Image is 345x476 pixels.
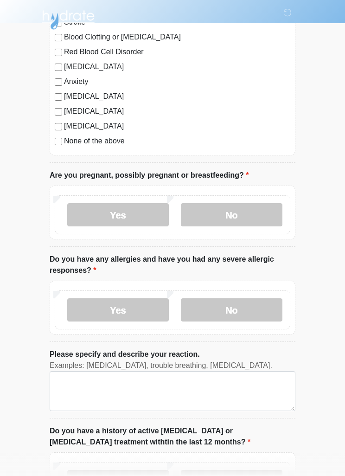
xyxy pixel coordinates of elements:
[55,64,62,71] input: [MEDICAL_DATA]
[55,78,62,86] input: Anxiety
[55,138,62,145] input: None of the above
[67,203,169,226] label: Yes
[55,93,62,101] input: [MEDICAL_DATA]
[64,61,290,72] label: [MEDICAL_DATA]
[64,106,290,117] label: [MEDICAL_DATA]
[50,425,295,448] label: Do you have a history of active [MEDICAL_DATA] or [MEDICAL_DATA] treatment withtin the last 12 mo...
[64,76,290,87] label: Anxiety
[40,7,96,30] img: Hydrate IV Bar - Chandler Logo
[50,170,249,181] label: Are you pregnant, possibly pregnant or breastfeeding?
[181,298,282,322] label: No
[64,91,290,102] label: [MEDICAL_DATA]
[181,203,282,226] label: No
[64,46,290,58] label: Red Blood Cell Disorder
[64,121,290,132] label: [MEDICAL_DATA]
[55,34,62,41] input: Blood Clotting or [MEDICAL_DATA]
[55,123,62,130] input: [MEDICAL_DATA]
[50,254,295,276] label: Do you have any allergies and have you had any severe allergic responses?
[50,360,295,371] div: Examples: [MEDICAL_DATA], trouble breathing, [MEDICAL_DATA].
[55,108,62,116] input: [MEDICAL_DATA]
[64,135,290,147] label: None of the above
[64,32,290,43] label: Blood Clotting or [MEDICAL_DATA]
[55,49,62,56] input: Red Blood Cell Disorder
[50,349,200,360] label: Please specify and describe your reaction.
[67,298,169,322] label: Yes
